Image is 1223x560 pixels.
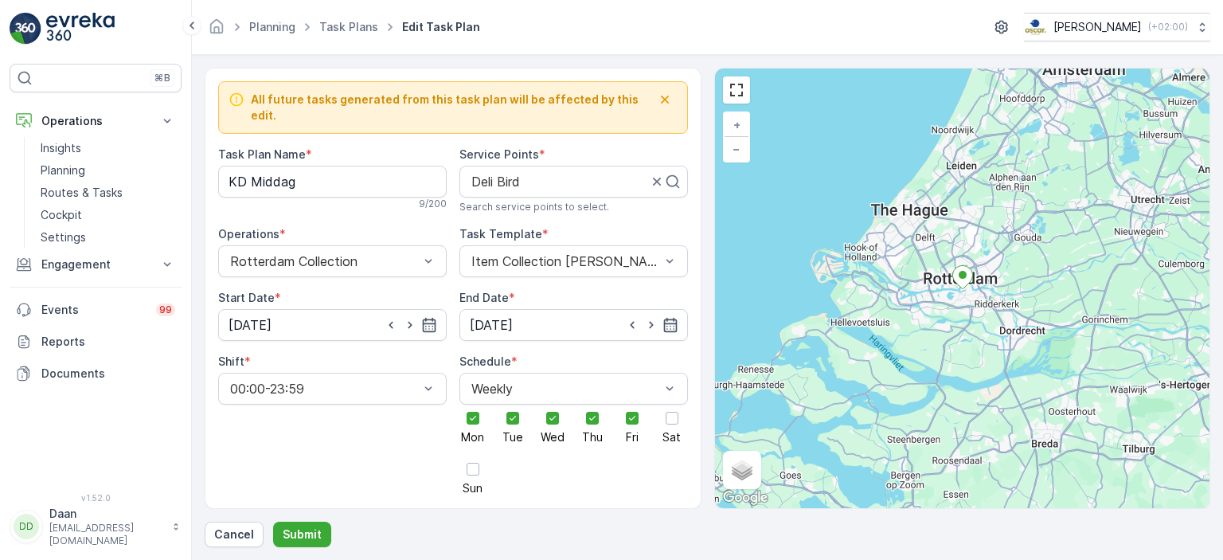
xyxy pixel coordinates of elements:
[14,514,39,539] div: DD
[34,226,182,249] a: Settings
[502,432,523,443] span: Tue
[10,493,182,503] span: v 1.52.0
[41,229,86,245] p: Settings
[733,142,740,155] span: −
[419,198,447,210] p: 9 / 200
[1024,13,1210,41] button: [PERSON_NAME](+02:00)
[214,527,254,542] p: Cancel
[461,432,484,443] span: Mon
[41,140,81,156] p: Insights
[10,326,182,358] a: Reports
[208,24,225,37] a: Homepage
[319,20,378,33] a: Task Plans
[218,507,278,521] label: Route Plan
[10,13,41,45] img: logo
[725,137,748,161] a: Zoom Out
[541,432,565,443] span: Wed
[49,506,164,522] p: Daan
[154,72,170,84] p: ⌘B
[41,163,85,178] p: Planning
[218,309,447,341] input: dd/mm/yyyy
[725,113,748,137] a: Zoom In
[459,201,609,213] span: Search service points to select.
[733,118,740,131] span: +
[10,506,182,547] button: DDDaan[EMAIL_ADDRESS][DOMAIN_NAME]
[459,354,511,368] label: Schedule
[719,488,772,508] a: Open this area in Google Maps (opens a new window)
[218,147,306,161] label: Task Plan Name
[41,207,82,223] p: Cockpit
[41,257,150,272] p: Engagement
[283,527,322,542] p: Submit
[1053,19,1142,35] p: [PERSON_NAME]
[218,354,244,368] label: Shift
[46,13,115,45] img: logo_light-DOdMpM7g.png
[249,20,295,33] a: Planning
[725,452,760,488] a: Layers
[34,159,182,182] a: Planning
[159,303,172,316] p: 99
[41,185,123,201] p: Routes & Tasks
[459,291,509,304] label: End Date
[459,147,539,161] label: Service Points
[34,204,182,226] a: Cockpit
[10,249,182,280] button: Engagement
[10,358,182,390] a: Documents
[49,522,164,547] p: [EMAIL_ADDRESS][DOMAIN_NAME]
[1024,18,1047,36] img: basis-logo_rgb2x.png
[1148,21,1188,33] p: ( +02:00 )
[459,309,688,341] input: dd/mm/yyyy
[41,334,175,350] p: Reports
[251,92,652,123] span: All future tasks generated from this task plan will be affected by this edit.
[218,291,275,304] label: Start Date
[626,432,639,443] span: Fri
[725,78,748,102] a: View Fullscreen
[10,105,182,137] button: Operations
[41,366,175,382] p: Documents
[399,19,483,35] span: Edit Task Plan
[662,432,681,443] span: Sat
[205,522,264,547] button: Cancel
[218,227,279,241] label: Operations
[34,137,182,159] a: Insights
[10,294,182,326] a: Events99
[582,432,603,443] span: Thu
[459,227,542,241] label: Task Template
[41,113,150,129] p: Operations
[41,302,147,318] p: Events
[34,182,182,204] a: Routes & Tasks
[719,488,772,508] img: Google
[463,483,483,494] span: Sun
[273,522,331,547] button: Submit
